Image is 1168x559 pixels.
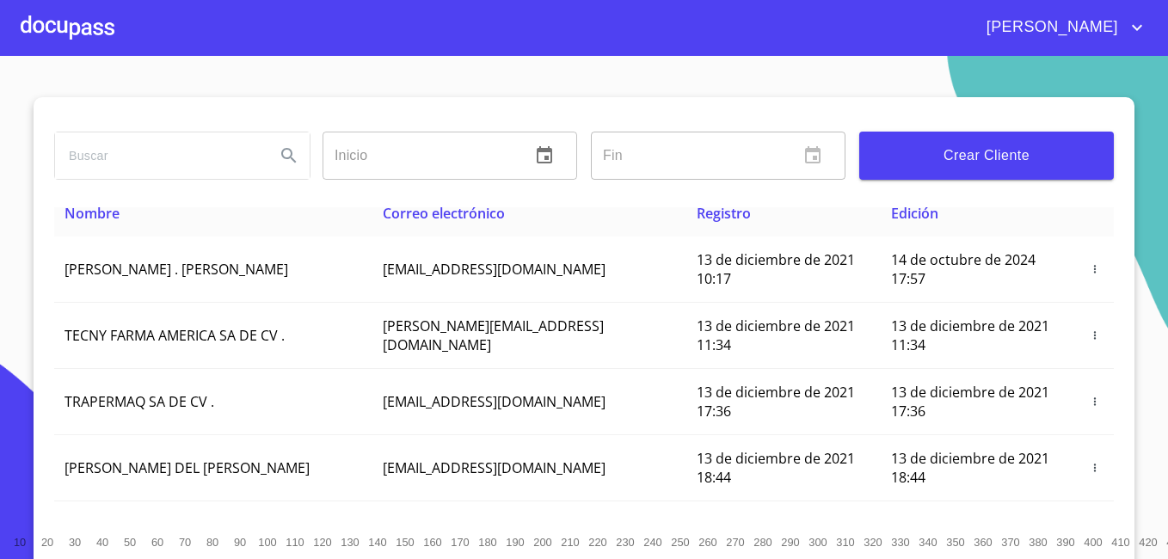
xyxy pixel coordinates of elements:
[914,528,942,556] button: 340
[1001,536,1019,549] span: 370
[891,204,938,223] span: Edición
[501,528,529,556] button: 190
[749,528,777,556] button: 280
[14,536,26,549] span: 10
[179,536,191,549] span: 70
[561,536,579,549] span: 210
[89,528,116,556] button: 40
[69,536,81,549] span: 30
[41,536,53,549] span: 20
[697,383,855,421] span: 13 de diciembre de 2021 17:36
[697,449,855,487] span: 13 de diciembre de 2021 18:44
[1052,528,1079,556] button: 390
[588,536,606,549] span: 220
[529,528,556,556] button: 200
[864,536,882,549] span: 320
[697,204,751,223] span: Registro
[419,528,446,556] button: 160
[144,528,171,556] button: 60
[151,536,163,549] span: 60
[616,536,634,549] span: 230
[942,528,969,556] button: 350
[65,204,120,223] span: Nombre
[643,536,661,549] span: 240
[556,528,584,556] button: 210
[891,250,1036,288] span: 14 de octubre de 2024 17:57
[1084,536,1102,549] span: 400
[753,536,771,549] span: 280
[1111,536,1129,549] span: 410
[919,536,937,549] span: 340
[533,536,551,549] span: 200
[446,528,474,556] button: 170
[1024,528,1052,556] button: 380
[891,316,1049,354] span: 13 de diciembre de 2021 11:34
[116,528,144,556] button: 50
[891,449,1049,487] span: 13 de diciembre de 2021 18:44
[423,536,441,549] span: 160
[974,536,992,549] span: 360
[946,536,964,549] span: 350
[65,392,214,411] span: TRAPERMAQ SA DE CV .
[199,528,226,556] button: 80
[698,536,716,549] span: 260
[667,528,694,556] button: 250
[873,144,1100,168] span: Crear Cliente
[171,528,199,556] button: 70
[364,528,391,556] button: 140
[1139,536,1157,549] span: 420
[383,458,606,477] span: [EMAIL_ADDRESS][DOMAIN_NAME]
[65,326,285,345] span: TECNY FARMA AMERICA SA DE CV .
[226,528,254,556] button: 90
[969,528,997,556] button: 360
[258,536,276,549] span: 100
[781,536,799,549] span: 290
[124,536,136,549] span: 50
[313,536,331,549] span: 120
[96,536,108,549] span: 40
[997,528,1024,556] button: 370
[891,383,1049,421] span: 13 de diciembre de 2021 17:36
[268,135,310,176] button: Search
[336,528,364,556] button: 130
[383,316,604,354] span: [PERSON_NAME][EMAIL_ADDRESS][DOMAIN_NAME]
[383,260,606,279] span: [EMAIL_ADDRESS][DOMAIN_NAME]
[474,528,501,556] button: 180
[836,536,854,549] span: 310
[697,316,855,354] span: 13 de diciembre de 2021 11:34
[368,536,386,549] span: 140
[309,528,336,556] button: 120
[859,132,1114,180] button: Crear Cliente
[584,528,612,556] button: 220
[451,536,469,549] span: 170
[341,536,359,549] span: 130
[697,250,855,288] span: 13 de diciembre de 2021 10:17
[65,458,310,477] span: [PERSON_NAME] DEL [PERSON_NAME]
[974,14,1127,41] span: [PERSON_NAME]
[61,528,89,556] button: 30
[694,528,722,556] button: 260
[234,536,246,549] span: 90
[726,536,744,549] span: 270
[1107,528,1134,556] button: 410
[832,528,859,556] button: 310
[1079,528,1107,556] button: 400
[383,392,606,411] span: [EMAIL_ADDRESS][DOMAIN_NAME]
[34,528,61,556] button: 20
[777,528,804,556] button: 290
[506,536,524,549] span: 190
[286,536,304,549] span: 110
[254,528,281,556] button: 100
[396,536,414,549] span: 150
[65,260,288,279] span: [PERSON_NAME] . [PERSON_NAME]
[55,132,261,179] input: search
[281,528,309,556] button: 110
[383,204,505,223] span: Correo electrónico
[671,536,689,549] span: 250
[722,528,749,556] button: 270
[808,536,827,549] span: 300
[612,528,639,556] button: 230
[1056,536,1074,549] span: 390
[974,14,1147,41] button: account of current user
[1134,528,1162,556] button: 420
